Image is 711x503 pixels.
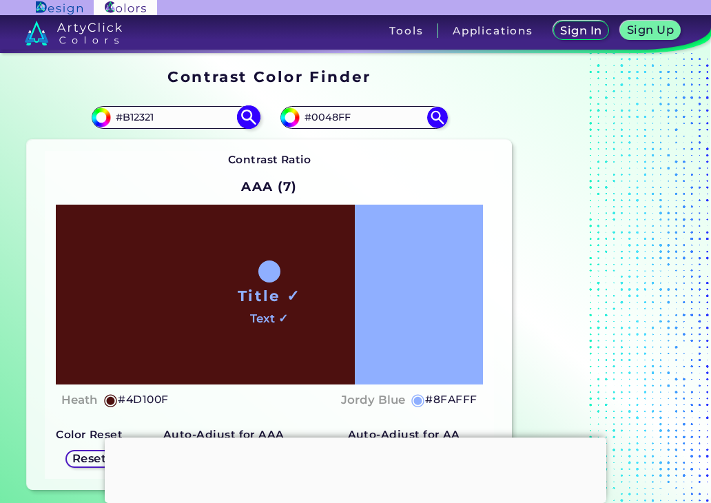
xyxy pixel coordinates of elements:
input: type color 2.. [300,108,428,127]
h4: Heath [61,390,98,410]
h5: ◉ [103,391,118,408]
h3: Tools [389,25,423,36]
h5: Sign Up [629,25,672,35]
iframe: Advertisement [105,438,606,500]
a: Sign Up [624,22,678,39]
h5: #4D100F [118,391,168,409]
strong: Color Reset [56,428,123,441]
img: ArtyClick Design logo [36,1,82,14]
iframe: Advertisement [517,63,690,495]
h5: Reset [74,453,105,464]
h5: #8FAFFF [425,391,477,409]
input: type color 1.. [111,108,239,127]
h4: Text ✓ [250,309,288,329]
h2: AAA (7) [235,172,303,202]
h1: Title ✓ [238,285,301,306]
img: logo_artyclick_colors_white.svg [25,21,122,45]
img: icon search [236,105,260,130]
a: Sign In [556,22,606,39]
h1: Contrast Color Finder [167,66,371,87]
strong: Auto-Adjust for AA [348,428,460,441]
h5: Sign In [562,25,599,36]
h4: Jordy Blue [341,390,405,410]
strong: Contrast Ratio [228,153,311,166]
h5: ◉ [411,391,426,408]
img: icon search [427,107,448,127]
strong: Auto-Adjust for AAA [163,428,285,441]
h3: Applications [453,25,533,36]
